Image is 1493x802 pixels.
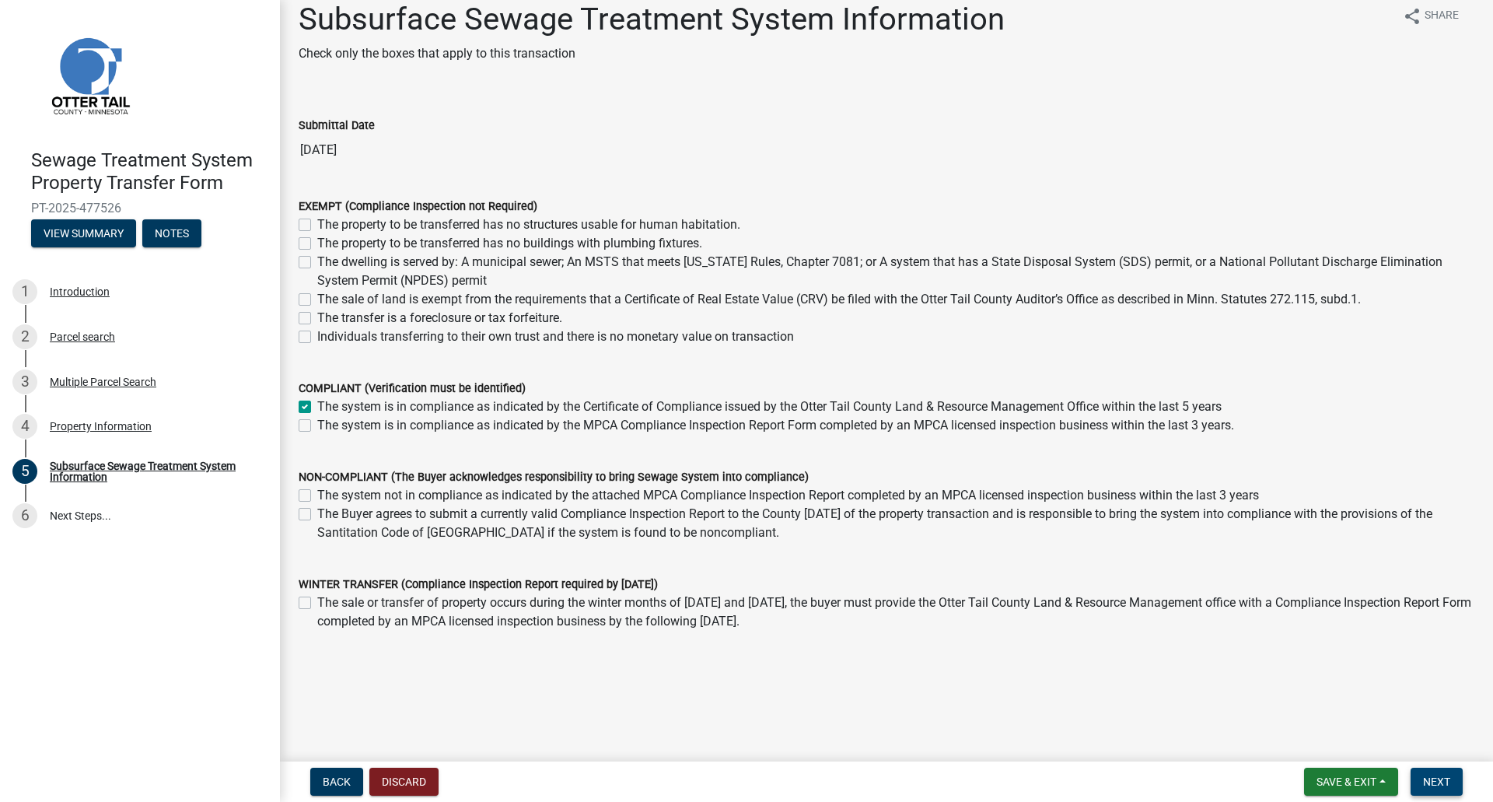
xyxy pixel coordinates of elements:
label: The Buyer agrees to submit a currently valid Compliance Inspection Report to the County [DATE] of... [317,505,1474,542]
div: Subsurface Sewage Treatment System Information [50,461,255,482]
div: 4 [12,414,37,439]
div: Introduction [50,286,110,297]
span: Save & Exit [1316,776,1376,788]
div: 1 [12,279,37,304]
label: The system is in compliance as indicated by the MPCA Compliance Inspection Report Form completed ... [317,416,1234,435]
div: Property Information [50,421,152,432]
wm-modal-confirm: Notes [142,228,201,240]
span: Share [1425,7,1459,26]
h4: Sewage Treatment System Property Transfer Form [31,149,267,194]
div: Multiple Parcel Search [50,376,156,387]
button: shareShare [1390,1,1471,31]
label: The system not in compliance as indicated by the attached MPCA Compliance Inspection Report compl... [317,486,1259,505]
label: The property to be transferred has no structures usable for human habitation. [317,215,740,234]
div: 6 [12,503,37,528]
button: View Summary [31,219,136,247]
wm-modal-confirm: Summary [31,228,136,240]
p: Check only the boxes that apply to this transaction [299,44,1005,63]
div: 2 [12,324,37,349]
button: Save & Exit [1304,768,1398,796]
button: Notes [142,219,201,247]
button: Discard [369,768,439,796]
label: The dwelling is served by: A municipal sewer; An MSTS that meets [US_STATE] Rules, Chapter 7081; ... [317,253,1474,290]
label: The sale or transfer of property occurs during the winter months of [DATE] and [DATE], the buyer ... [317,594,1474,631]
label: The sale of land is exempt from the requirements that a Certificate of Real Estate Value (CRV) be... [317,290,1361,309]
div: 5 [12,459,37,484]
i: share [1403,7,1421,26]
span: Next [1423,776,1450,788]
img: Otter Tail County, Minnesota [31,16,148,133]
label: The transfer is a foreclosure or tax forfeiture. [317,309,562,327]
div: Parcel search [50,331,115,342]
label: The property to be transferred has no buildings with plumbing fixtures. [317,234,702,253]
span: Back [323,776,351,788]
h1: Subsurface Sewage Treatment System Information [299,1,1005,38]
label: Individuals transferring to their own trust and there is no monetary value on transaction [317,327,794,346]
div: 3 [12,369,37,394]
label: The system is in compliance as indicated by the Certificate of Compliance issued by the Otter Tai... [317,397,1222,416]
label: WINTER TRANSFER (Compliance Inspection Report required by [DATE]) [299,580,658,590]
label: EXEMPT (Compliance Inspection not Required) [299,201,537,212]
button: Next [1411,768,1463,796]
label: Submittal Date [299,121,375,131]
button: Back [310,768,363,796]
span: PT-2025-477526 [31,201,249,215]
label: NON-COMPLIANT (The Buyer acknowledges responsibility to bring Sewage System into compliance) [299,472,809,483]
label: COMPLIANT (Verification must be identified) [299,383,526,394]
